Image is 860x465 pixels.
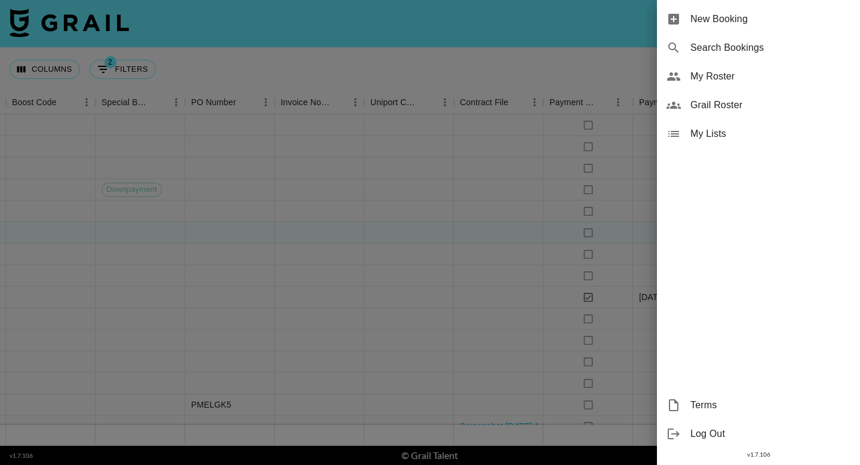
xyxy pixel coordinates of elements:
div: Search Bookings [657,33,860,62]
span: Terms [690,398,850,412]
div: Terms [657,391,860,420]
span: Search Bookings [690,41,850,55]
div: v 1.7.106 [657,448,860,461]
span: My Roster [690,69,850,84]
div: Grail Roster [657,91,860,120]
div: Log Out [657,420,860,448]
span: Log Out [690,427,850,441]
div: New Booking [657,5,860,33]
div: My Lists [657,120,860,148]
div: My Roster [657,62,860,91]
span: Grail Roster [690,98,850,112]
span: New Booking [690,12,850,26]
span: My Lists [690,127,850,141]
